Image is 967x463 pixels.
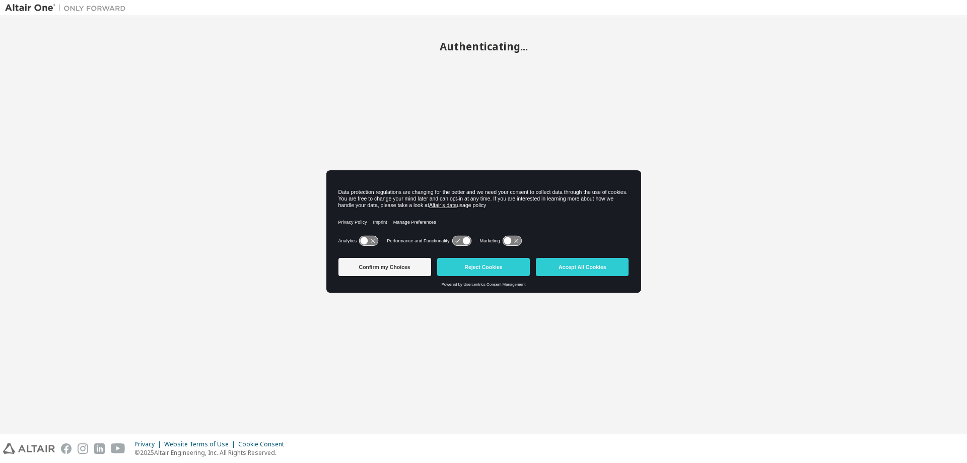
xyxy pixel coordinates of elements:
[5,3,131,13] img: Altair One
[164,440,238,448] div: Website Terms of Use
[238,440,290,448] div: Cookie Consent
[3,443,55,454] img: altair_logo.svg
[61,443,72,454] img: facebook.svg
[94,443,105,454] img: linkedin.svg
[134,440,164,448] div: Privacy
[5,40,962,53] h2: Authenticating...
[134,448,290,457] p: © 2025 Altair Engineering, Inc. All Rights Reserved.
[78,443,88,454] img: instagram.svg
[111,443,125,454] img: youtube.svg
